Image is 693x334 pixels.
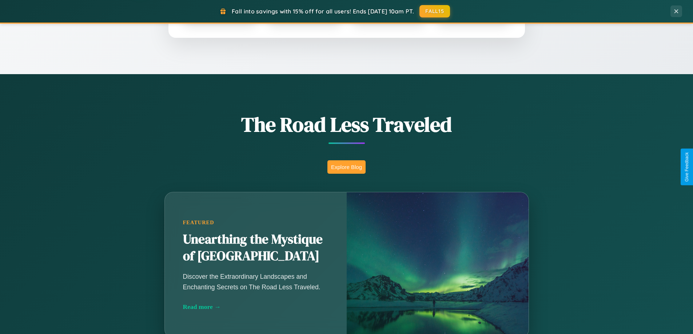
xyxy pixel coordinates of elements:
p: Discover the Extraordinary Landscapes and Enchanting Secrets on The Road Less Traveled. [183,271,328,292]
div: Read more → [183,303,328,311]
div: Give Feedback [684,152,689,182]
span: Fall into savings with 15% off for all users! Ends [DATE] 10am PT. [232,8,414,15]
div: Featured [183,220,328,226]
h1: The Road Less Traveled [128,110,565,138]
h2: Unearthing the Mystique of [GEOGRAPHIC_DATA] [183,231,328,265]
button: Explore Blog [327,160,366,174]
button: FALL15 [419,5,450,17]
